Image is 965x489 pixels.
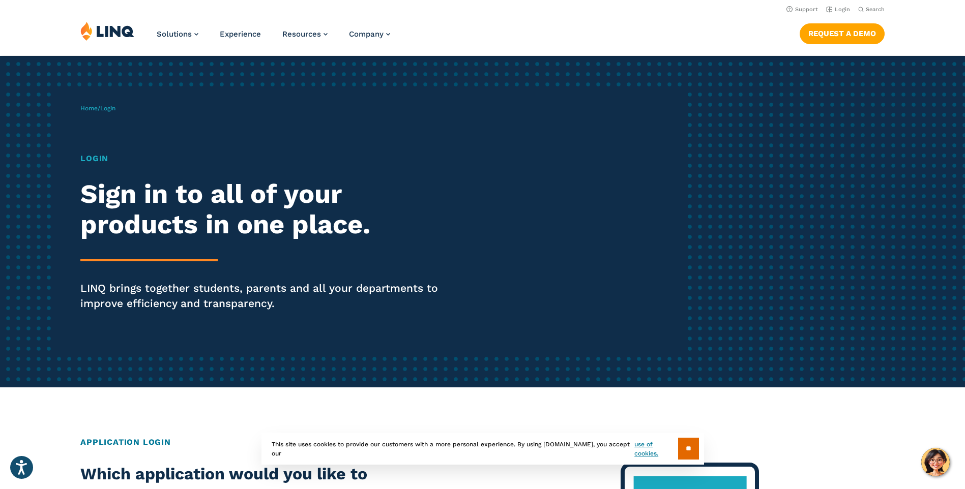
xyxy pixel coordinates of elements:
span: Company [349,29,384,39]
button: Open Search Bar [858,6,885,13]
h1: Login [80,152,452,165]
a: Solutions [157,29,198,39]
nav: Primary Navigation [157,21,390,55]
img: LINQ | K‑12 Software [80,21,134,41]
a: Login [826,6,850,13]
span: / [80,105,115,112]
span: Resources [282,29,321,39]
a: use of cookies. [634,440,678,458]
a: Home [80,105,98,112]
div: This site uses cookies to provide our customers with a more personal experience. By using [DOMAIN... [261,433,704,465]
a: Resources [282,29,328,39]
p: LINQ brings together students, parents and all your departments to improve efficiency and transpa... [80,281,452,311]
span: Login [100,105,115,112]
button: Hello, have a question? Let’s chat. [921,448,950,476]
h2: Application Login [80,436,885,448]
a: Experience [220,29,261,39]
a: Request a Demo [800,23,885,44]
nav: Button Navigation [800,21,885,44]
span: Search [866,6,885,13]
a: Support [786,6,818,13]
span: Solutions [157,29,192,39]
a: Company [349,29,390,39]
h2: Sign in to all of your products in one place. [80,179,452,240]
